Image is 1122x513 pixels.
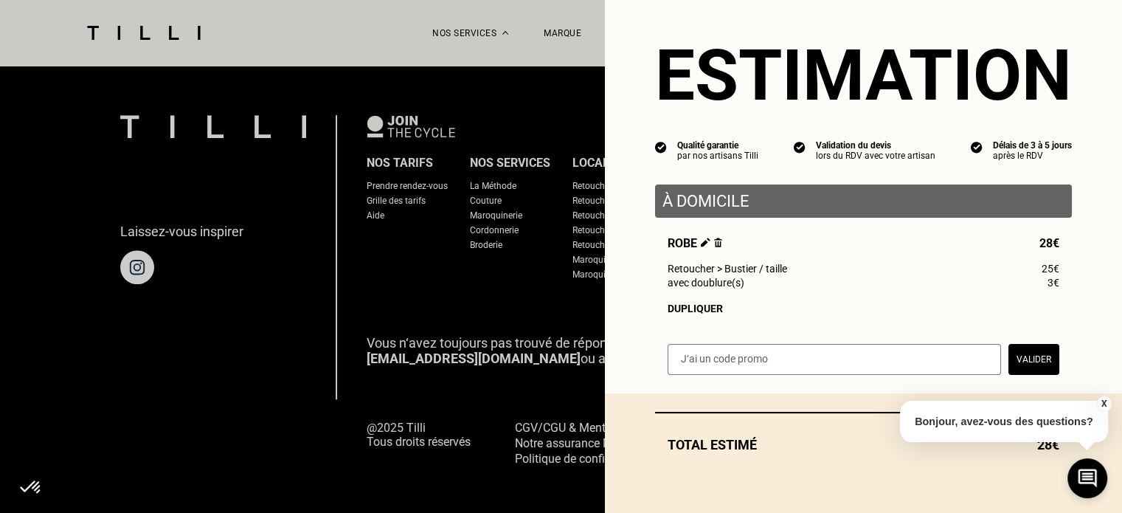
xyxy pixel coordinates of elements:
div: par nos artisans Tilli [677,151,758,161]
span: Robe [668,236,722,250]
div: Validation du devis [816,140,935,151]
p: Bonjour, avez-vous des questions? [900,401,1108,442]
p: À domicile [662,192,1064,210]
input: J‘ai un code promo [668,344,1001,375]
button: Valider [1008,344,1059,375]
span: avec doublure(s) [668,277,744,289]
span: 25€ [1042,263,1059,275]
img: icon list info [794,140,806,154]
section: Estimation [655,34,1072,117]
img: Éditer [701,238,710,247]
span: 3€ [1047,277,1059,289]
div: Total estimé [655,437,1072,452]
div: Dupliquer [668,303,1059,314]
div: lors du RDV avec votre artisan [816,151,935,161]
div: Qualité garantie [677,140,758,151]
img: Supprimer [714,238,722,247]
img: icon list info [655,140,667,154]
span: Retoucher > Bustier / taille [668,263,787,275]
img: icon list info [971,140,983,154]
span: 28€ [1039,236,1059,250]
div: Délais de 3 à 5 jours [993,140,1072,151]
button: X [1096,396,1111,412]
div: après le RDV [993,151,1072,161]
